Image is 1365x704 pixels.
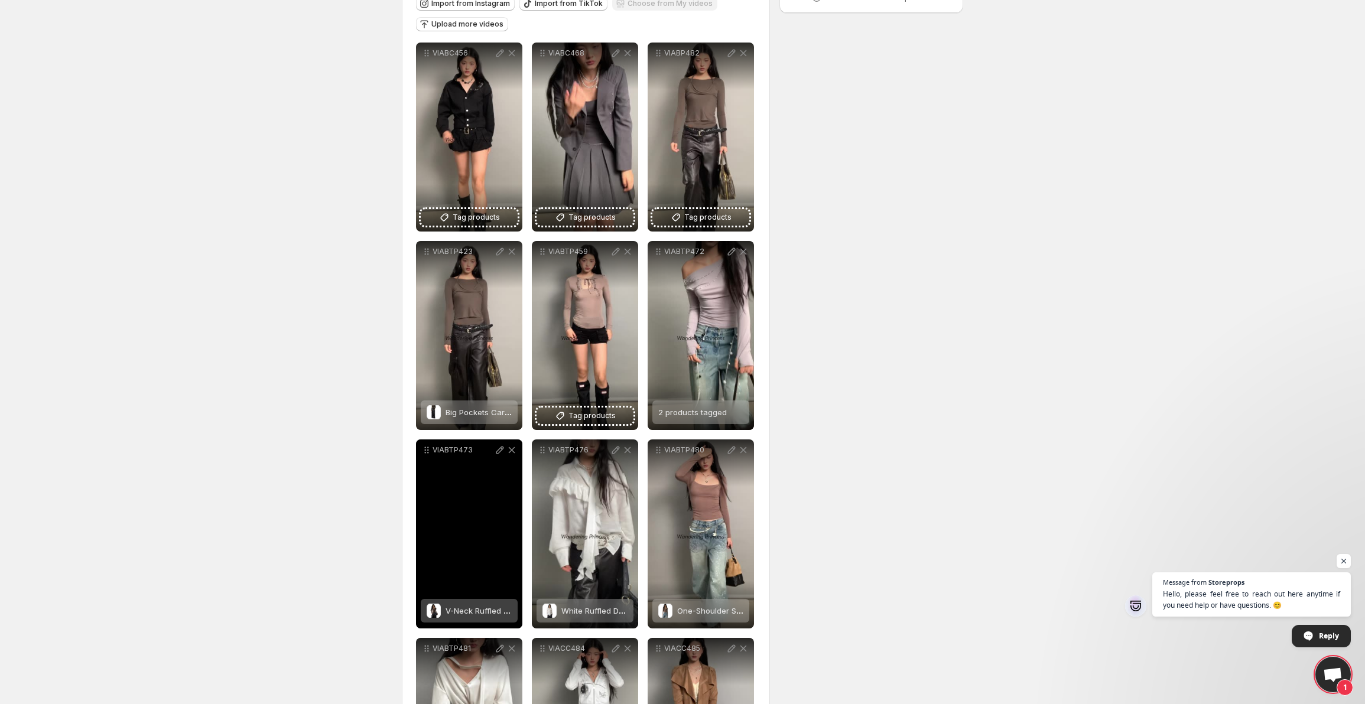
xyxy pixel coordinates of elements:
[1315,657,1351,692] a: Open chat
[652,209,749,226] button: Tag products
[421,209,518,226] button: Tag products
[446,606,617,615] span: V-Neck Ruffled Mesh Slim Long-Sleeve Blouse
[416,241,522,430] div: VIABTP423Big Pockets Cargo PantsBig Pockets Cargo Pants
[433,48,494,58] p: VIABC456
[532,439,638,628] div: VIABTP476White Ruffled Drawstring Long-Sleeve ShirtWhite Ruffled Drawstring Long-Sleeve Shirt
[568,211,616,223] span: Tag products
[1337,679,1353,696] span: 1
[1208,579,1244,585] span: Storeprops
[416,439,522,628] div: VIABTP473V-Neck Ruffled Mesh Slim Long-Sleeve BlouseV-Neck Ruffled Mesh Slim Long-Sleeve Blouse
[416,17,508,31] button: Upload more videos
[664,48,726,58] p: VIABP482
[1163,588,1340,611] span: Hello, please feel free to reach out here anytime if you need help or have questions. 😊
[453,211,500,223] span: Tag products
[548,247,610,256] p: VIABTP459
[561,606,721,615] span: White Ruffled Drawstring Long-Sleeve Shirt
[532,241,638,430] div: VIABTP459Tag products
[433,445,494,455] p: VIABTP473
[664,445,726,455] p: VIABTP480
[431,19,503,29] span: Upload more videos
[548,644,610,653] p: VIACC484
[433,644,494,653] p: VIABTP481
[548,48,610,58] p: VIABC468
[664,247,726,256] p: VIABTP472
[537,408,633,424] button: Tag products
[648,43,754,232] div: VIABP482Tag products
[684,211,732,223] span: Tag products
[446,408,537,417] span: Big Pockets Cargo Pants
[532,43,638,232] div: VIABC468Tag products
[416,43,522,232] div: VIABC456Tag products
[677,606,842,615] span: One-Shoulder Strapless Long-Sleeve Blouse
[433,247,494,256] p: VIABTP423
[548,445,610,455] p: VIABTP476
[658,408,727,417] span: 2 products tagged
[664,644,726,653] p: VIACC485
[568,410,616,422] span: Tag products
[648,241,754,430] div: VIABTP4722 products tagged
[1319,625,1339,646] span: Reply
[537,209,633,226] button: Tag products
[1163,579,1207,585] span: Message from
[648,439,754,628] div: VIABTP480One-Shoulder Strapless Long-Sleeve BlouseOne-Shoulder Strapless Long-Sleeve Blouse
